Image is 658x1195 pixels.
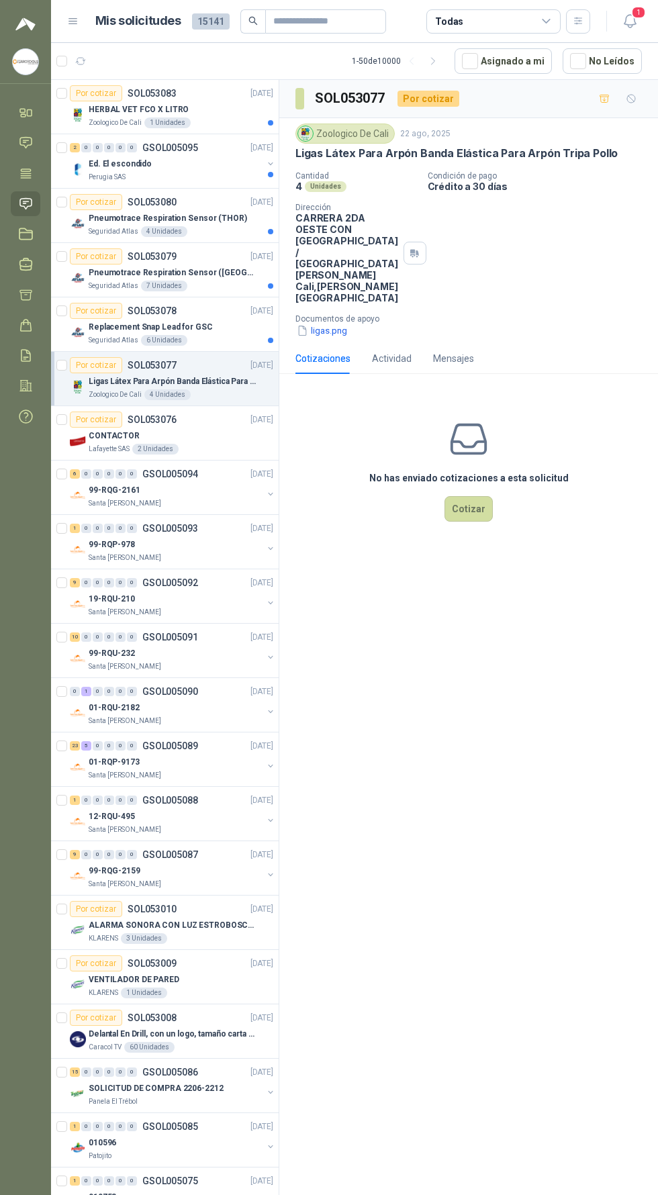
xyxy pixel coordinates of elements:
[89,1151,111,1161] p: Patojito
[104,632,114,642] div: 0
[89,933,118,944] p: KLARENS
[128,197,177,207] p: SOL053080
[250,468,273,481] p: [DATE]
[70,248,122,265] div: Por cotizar
[70,1176,80,1186] div: 1
[115,850,126,859] div: 0
[70,596,86,612] img: Company Logo
[89,1042,122,1053] p: Caracol TV
[93,143,103,152] div: 0
[104,469,114,479] div: 0
[115,578,126,587] div: 0
[51,950,279,1004] a: Por cotizarSOL053009[DATE] Company LogoVENTILADOR DE PAREDKLARENS1 Unidades
[142,1067,198,1077] p: GSOL005086
[115,796,126,805] div: 0
[70,1086,86,1102] img: Company Logo
[70,324,86,340] img: Company Logo
[250,903,273,916] p: [DATE]
[70,1010,122,1026] div: Por cotizar
[70,792,276,835] a: 1 0 0 0 0 0 GSOL005088[DATE] Company Logo12-RQU-495Santa [PERSON_NAME]
[70,469,80,479] div: 6
[89,389,142,400] p: Zoologico De Cali
[369,471,569,485] h3: No has enviado cotizaciones a esta solicitud
[141,335,187,346] div: 6 Unidades
[142,741,198,751] p: GSOL005089
[127,1176,137,1186] div: 0
[128,361,177,370] p: SOL053077
[295,171,417,181] p: Cantidad
[144,389,191,400] div: 4 Unidades
[121,988,167,998] div: 1 Unidades
[305,181,346,192] div: Unidades
[115,524,126,533] div: 0
[128,89,177,98] p: SOL053083
[93,1176,103,1186] div: 0
[250,87,273,100] p: [DATE]
[250,414,273,426] p: [DATE]
[295,324,348,338] button: ligas.png
[89,158,152,171] p: Ed. El escondido
[70,161,86,177] img: Company Logo
[81,632,91,642] div: 0
[93,741,103,751] div: 0
[127,469,137,479] div: 0
[295,146,618,160] p: Ligas Látex Para Arpón Banda Elástica Para Arpón Tripa Pollo
[70,651,86,667] img: Company Logo
[89,756,140,769] p: 01-RQP-9173
[89,919,256,932] p: ALARMA SONORA CON LUZ ESTROBOSCOPICA
[295,124,395,144] div: Zoologico De Cali
[141,226,187,237] div: 4 Unidades
[89,973,179,986] p: VENTILADOR DE PARED
[250,142,273,154] p: [DATE]
[13,49,38,75] img: Company Logo
[618,9,642,34] button: 1
[70,632,80,642] div: 10
[128,252,177,261] p: SOL053079
[89,484,140,497] p: 99-RQG-2161
[70,487,86,504] img: Company Logo
[127,632,137,642] div: 0
[104,1122,114,1131] div: 0
[70,759,86,775] img: Company Logo
[89,879,161,890] p: Santa [PERSON_NAME]
[15,16,36,32] img: Logo peakr
[70,868,86,884] img: Company Logo
[250,849,273,861] p: [DATE]
[128,1013,177,1022] p: SOL053008
[428,181,653,192] p: Crédito a 30 días
[104,687,114,696] div: 0
[121,933,167,944] div: 3 Unidades
[89,267,256,279] p: Pneumotrace Respiration Sensor ([GEOGRAPHIC_DATA])
[89,444,130,455] p: Lafayette SAS
[70,922,86,939] img: Company Logo
[70,542,86,558] img: Company Logo
[89,498,161,509] p: Santa [PERSON_NAME]
[397,91,459,107] div: Por cotizar
[115,1067,126,1077] div: 0
[563,48,642,74] button: No Leídos
[127,796,137,805] div: 0
[104,143,114,152] div: 0
[70,433,86,449] img: Company Logo
[89,1082,224,1095] p: SOLICITUD DE COMPRA 2206-2212
[89,865,140,877] p: 99-RQG-2159
[142,796,198,805] p: GSOL005088
[70,1064,276,1107] a: 15 0 0 0 0 0 GSOL005086[DATE] Company LogoSOLICITUD DE COMPRA 2206-2212Panela El Trébol
[89,375,256,388] p: Ligas Látex Para Arpón Banda Elástica Para Arpón Tripa Pollo
[295,212,398,303] p: CARRERA 2DA OESTE CON [GEOGRAPHIC_DATA] / [GEOGRAPHIC_DATA][PERSON_NAME] Cali , [PERSON_NAME][GEO...
[89,172,126,183] p: Perugia SAS
[70,977,86,993] img: Company Logo
[89,212,247,225] p: Pneumotrace Respiration Sensor (THOR)
[51,297,279,352] a: Por cotizarSOL053078[DATE] Company LogoReplacement Snap Lead for GSCSeguridad Atlas6 Unidades
[89,553,161,563] p: Santa [PERSON_NAME]
[93,524,103,533] div: 0
[70,850,80,859] div: 9
[295,181,302,192] p: 4
[89,716,161,726] p: Santa [PERSON_NAME]
[250,577,273,589] p: [DATE]
[127,524,137,533] div: 0
[89,335,138,346] p: Seguridad Atlas
[81,1122,91,1131] div: 0
[70,1031,86,1047] img: Company Logo
[51,896,279,950] a: Por cotizarSOL053010[DATE] Company LogoALARMA SONORA CON LUZ ESTROBOSCOPICAKLARENS3 Unidades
